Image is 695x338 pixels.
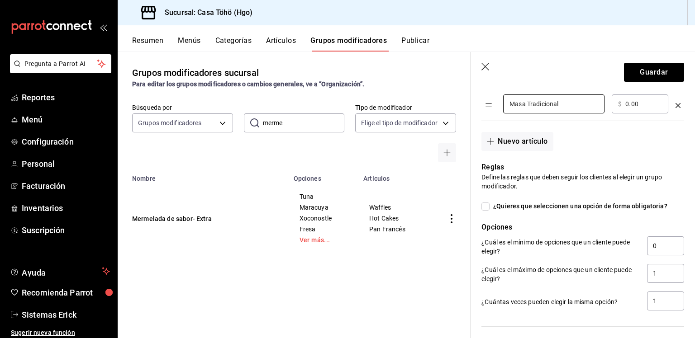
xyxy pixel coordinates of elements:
button: Mermelada de sabor- Extra [132,214,241,223]
button: Categorías [215,36,252,52]
button: Resumen [132,36,163,52]
span: Configuración [22,136,110,148]
input: Buscar [263,114,345,132]
label: Tipo de modificador [355,104,456,111]
div: navigation tabs [132,36,695,52]
button: Grupos modificadores [310,36,387,52]
p: ¿Cuál es el mínimo de opciones que un cliente puede elegir? [481,238,640,256]
p: Opciones [481,222,684,233]
span: Personal [22,158,110,170]
p: ¿Cuántas veces pueden elegir la misma opción? [481,297,640,306]
span: Waffles [369,204,421,211]
th: Artículos [358,169,433,182]
button: Menús [178,36,200,52]
span: Facturación [22,180,110,192]
span: Recomienda Parrot [22,286,110,299]
th: Opciones [288,169,358,182]
span: Elige el tipo de modificador [361,118,438,127]
span: Reportes [22,91,110,103]
p: ¿Cuál es el máximo de opciones que un cliente puede elegir? [481,265,640,283]
button: open_drawer_menu [100,23,107,31]
th: Nombre [118,169,288,182]
p: Define las reglas que deben seguir los clientes al elegir un grupo modificador. [481,173,684,191]
span: Menú [22,113,110,126]
h3: Sucursal: Casa Töhö (Hgo) [157,7,252,18]
a: Pregunta a Parrot AI [6,66,111,75]
span: $ [618,101,622,107]
span: Ayuda [22,266,98,277]
table: simple table [118,169,471,254]
span: Sugerir nueva función [11,328,110,338]
strong: Para editar los grupos modificadores o cambios generales, ve a “Organización”. [132,80,364,88]
p: Reglas [481,162,684,173]
button: Artículos [266,36,296,52]
button: Pregunta a Parrot AI [10,54,111,73]
span: Hot Cakes [369,215,421,221]
span: Fresa [300,226,347,232]
label: Búsqueda por [132,104,233,111]
button: Publicar [401,36,429,52]
button: Nuevo artículo [481,132,553,151]
button: actions [447,214,456,223]
span: Pan Francés [369,226,421,232]
span: Sistemas Erick [22,309,110,321]
div: Grupos modificadores sucursal [132,66,259,80]
span: Grupos modificadores [138,118,202,127]
a: Ver más... [300,237,347,243]
span: Maracuya [300,204,347,211]
span: Pregunta a Parrot AI [24,59,97,69]
span: Suscripción [22,224,110,236]
span: ¿Quieres que seleccionen una opción de forma obligatoria? [490,202,667,211]
button: Guardar [624,63,684,82]
span: Inventarios [22,202,110,214]
span: Xoconostle [300,215,347,221]
span: Tuna [300,193,347,200]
